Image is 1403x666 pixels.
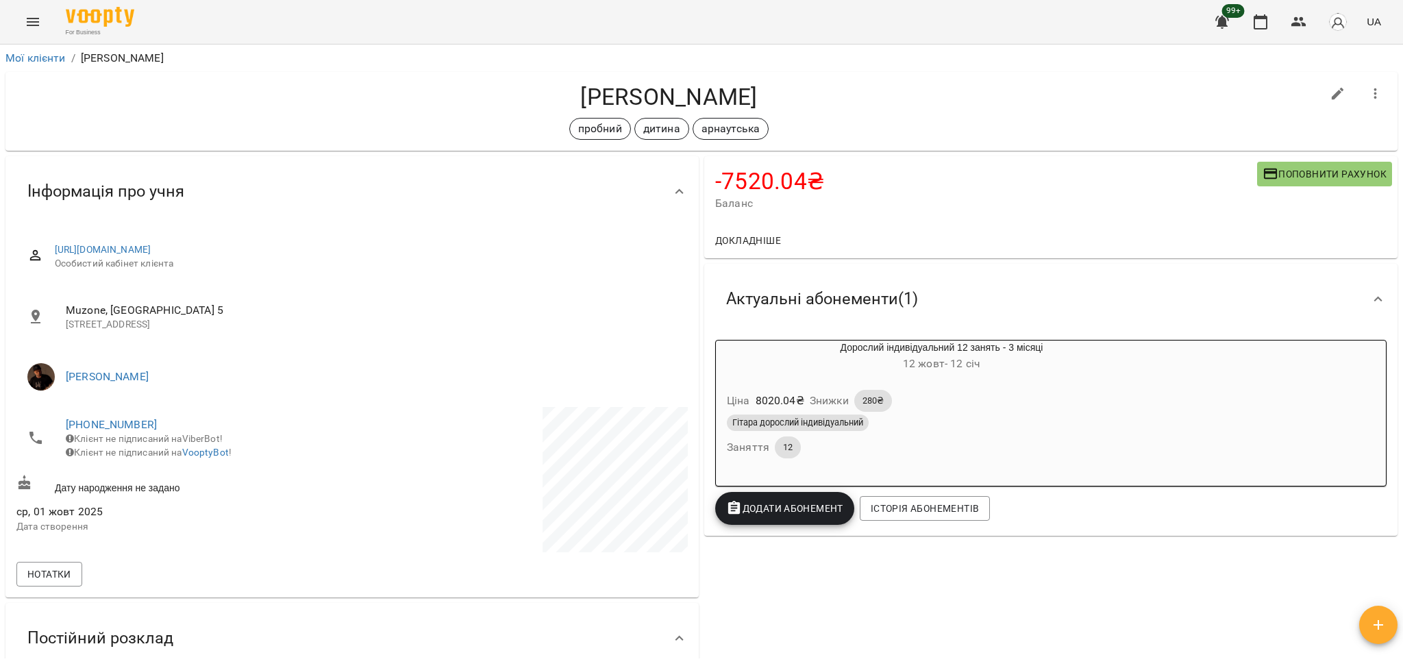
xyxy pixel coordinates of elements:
p: дитина [643,121,680,137]
a: [PERSON_NAME] [66,370,149,383]
a: VooptyBot [182,447,229,458]
button: Докладніше [710,228,786,253]
li: / [71,50,75,66]
div: Актуальні абонементи(1) [704,264,1398,334]
a: [PHONE_NUMBER] [66,418,157,431]
button: Нотатки [16,562,82,587]
h4: -7520.04 ₴ [715,167,1257,195]
span: 99+ [1222,4,1245,18]
span: Історія абонементів [871,500,979,517]
button: Дорослий індивідуальний 12 занять - 3 місяці12 жовт- 12 січЦіна8020.04₴Знижки280₴Гітара дорослий ... [716,341,1167,475]
span: Клієнт не підписаний на ViberBot! [66,433,223,444]
img: Антон [27,363,55,391]
img: avatar_s.png [1328,12,1348,32]
h6: Ціна [727,391,750,410]
span: 12 жовт - 12 січ [903,357,980,370]
span: Особистий кабінет клієнта [55,257,677,271]
h6: Заняття [727,438,769,457]
p: [STREET_ADDRESS] [66,318,677,332]
p: арнаутська [701,121,760,137]
h6: Знижки [810,391,849,410]
span: Гітара дорослий індивідуальний [727,417,869,429]
button: Історія абонементів [860,496,990,521]
button: UA [1361,9,1387,34]
p: пробний [578,121,622,137]
div: Дорослий індивідуальний 12 занять - 3 місяці [716,341,1167,373]
button: Menu [16,5,49,38]
span: Постійний розклад [27,628,173,649]
nav: breadcrumb [5,50,1398,66]
div: Інформація про учня [5,156,699,227]
a: Мої клієнти [5,51,66,64]
span: 12 [775,441,801,454]
p: Дата створення [16,520,349,534]
span: Нотатки [27,566,71,582]
span: UA [1367,14,1381,29]
span: ср, 01 жовт 2025 [16,504,349,520]
span: 280₴ [854,395,892,407]
span: Баланс [715,195,1257,212]
div: арнаутська [693,118,769,140]
button: Додати Абонемент [715,492,854,525]
span: Інформація про учня [27,181,184,202]
span: Додати Абонемент [726,500,843,517]
div: пробний [569,118,631,140]
span: Докладніше [715,232,781,249]
span: Поповнити рахунок [1263,166,1387,182]
span: Клієнт не підписаний на ! [66,447,232,458]
p: 8020.04 ₴ [756,393,804,409]
span: Актуальні абонементи ( 1 ) [726,288,918,310]
button: Поповнити рахунок [1257,162,1392,186]
img: Voopty Logo [66,7,134,27]
div: Дату народження не задано [14,472,352,497]
div: дитина [634,118,689,140]
p: [PERSON_NAME] [81,50,164,66]
a: [URL][DOMAIN_NAME] [55,244,151,255]
h4: [PERSON_NAME] [16,83,1321,111]
span: Muzone, [GEOGRAPHIC_DATA] 5 [66,302,677,319]
span: For Business [66,28,134,37]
